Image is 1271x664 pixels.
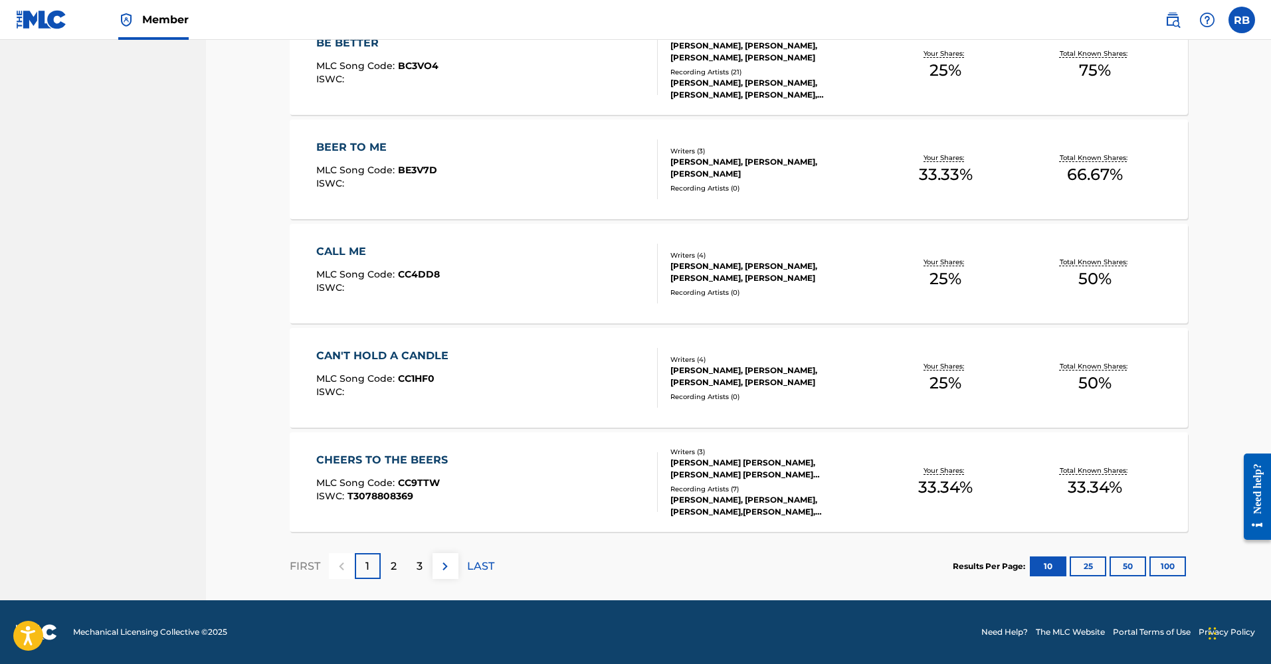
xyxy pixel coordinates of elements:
div: CHEERS TO THE BEERS [316,452,454,468]
button: 100 [1149,556,1186,576]
span: MLC Song Code : [316,268,398,280]
span: 33.34 % [918,475,973,499]
span: BC3VO4 [398,60,439,72]
p: Your Shares: [924,361,967,371]
div: Writers ( 3 ) [670,447,871,457]
button: 25 [1070,556,1106,576]
div: [PERSON_NAME], [PERSON_NAME], [PERSON_NAME], [PERSON_NAME] [670,40,871,64]
p: Your Shares: [924,257,967,267]
div: Help [1194,7,1221,33]
iframe: Resource Center [1234,440,1271,554]
span: ISWC : [316,282,347,293]
p: Your Shares: [924,48,967,58]
a: Portal Terms of Use [1113,626,1191,638]
p: 2 [391,558,397,574]
span: 50 % [1078,371,1112,395]
p: 3 [417,558,423,574]
div: Recording Artists ( 7 ) [670,484,871,494]
a: CAN'T HOLD A CANDLEMLC Song Code:CC1HF0ISWC:Writers (4)[PERSON_NAME], [PERSON_NAME], [PERSON_NAME... [290,328,1188,428]
a: CHEERS TO THE BEERSMLC Song Code:CC9TTWISWC:T3078808369Writers (3)[PERSON_NAME] [PERSON_NAME], [P... [290,432,1188,532]
span: 33.33 % [919,163,973,187]
p: Your Shares: [924,153,967,163]
p: Total Known Shares: [1060,257,1131,267]
img: Top Rightsholder [118,12,134,28]
span: Member [142,12,189,27]
p: Total Known Shares: [1060,465,1131,475]
div: [PERSON_NAME], [PERSON_NAME], [PERSON_NAME], [PERSON_NAME], [PERSON_NAME] [670,77,871,101]
span: CC9TTW [398,477,440,489]
img: logo [16,624,57,640]
div: Recording Artists ( 0 ) [670,288,871,297]
div: [PERSON_NAME], [PERSON_NAME],[PERSON_NAME],[PERSON_NAME], [PERSON_NAME] (FEAT. [PERSON_NAME] AND ... [670,494,871,518]
div: CAN'T HOLD A CANDLE [316,348,455,364]
div: Recording Artists ( 21 ) [670,67,871,77]
div: [PERSON_NAME], [PERSON_NAME], [PERSON_NAME], [PERSON_NAME] [670,260,871,284]
a: Public Search [1159,7,1186,33]
p: Total Known Shares: [1060,153,1131,163]
img: help [1199,12,1215,28]
img: MLC Logo [16,10,67,29]
a: The MLC Website [1036,626,1105,638]
span: CC4DD8 [398,268,440,280]
button: 50 [1110,556,1146,576]
span: 66.67 % [1067,163,1123,187]
div: Writers ( 4 ) [670,250,871,260]
a: BE BETTERMLC Song Code:BC3VO4ISWC:Writers (4)[PERSON_NAME], [PERSON_NAME], [PERSON_NAME], [PERSON... [290,15,1188,115]
iframe: Chat Widget [1205,600,1271,664]
p: LAST [467,558,494,574]
div: [PERSON_NAME] [PERSON_NAME], [PERSON_NAME] [PERSON_NAME] [PERSON_NAME] [670,457,871,481]
p: Total Known Shares: [1060,361,1131,371]
span: MLC Song Code : [316,477,398,489]
button: 10 [1030,556,1066,576]
div: Writers ( 3 ) [670,146,871,156]
img: right [437,558,453,574]
span: 75 % [1079,58,1111,82]
div: Recording Artists ( 0 ) [670,392,871,402]
div: [PERSON_NAME], [PERSON_NAME], [PERSON_NAME] [670,156,871,180]
span: BE3V7D [398,164,437,176]
p: 1 [365,558,369,574]
a: Privacy Policy [1199,626,1255,638]
span: ISWC : [316,490,347,502]
div: BE BETTER [316,35,439,51]
span: MLC Song Code : [316,164,398,176]
span: ISWC : [316,386,347,398]
a: CALL MEMLC Song Code:CC4DD8ISWC:Writers (4)[PERSON_NAME], [PERSON_NAME], [PERSON_NAME], [PERSON_N... [290,224,1188,323]
span: ISWC : [316,73,347,85]
span: ISWC : [316,177,347,189]
p: Results Per Page: [953,560,1028,572]
div: CALL ME [316,244,440,260]
p: FIRST [290,558,320,574]
span: T3078808369 [347,490,413,502]
span: 25 % [929,58,961,82]
p: Your Shares: [924,465,967,475]
span: 33.34 % [1068,475,1122,499]
div: Writers ( 4 ) [670,355,871,365]
div: Drag [1209,614,1217,653]
div: User Menu [1228,7,1255,33]
span: CC1HF0 [398,373,435,384]
span: 25 % [929,371,961,395]
span: 50 % [1078,267,1112,291]
span: MLC Song Code : [316,60,398,72]
a: Need Help? [981,626,1028,638]
img: search [1165,12,1181,28]
div: BEER TO ME [316,139,437,155]
a: BEER TO MEMLC Song Code:BE3V7DISWC:Writers (3)[PERSON_NAME], [PERSON_NAME], [PERSON_NAME]Recordin... [290,120,1188,219]
span: MLC Song Code : [316,373,398,384]
p: Total Known Shares: [1060,48,1131,58]
div: [PERSON_NAME], [PERSON_NAME], [PERSON_NAME], [PERSON_NAME] [670,365,871,388]
div: Recording Artists ( 0 ) [670,183,871,193]
span: Mechanical Licensing Collective © 2025 [73,626,227,638]
span: 25 % [929,267,961,291]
